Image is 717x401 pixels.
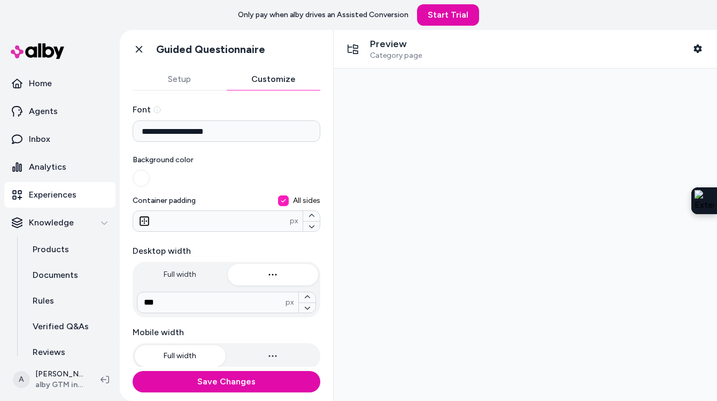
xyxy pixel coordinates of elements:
[33,346,65,359] p: Reviews
[29,133,50,146] p: Inbox
[22,288,115,314] a: Rules
[4,154,115,180] a: Analytics
[33,243,69,256] p: Products
[29,105,58,118] p: Agents
[133,103,320,116] label: Font
[4,210,115,236] button: Knowledge
[35,380,83,390] span: alby GTM internal
[4,71,115,96] a: Home
[4,126,115,152] a: Inbox
[135,264,226,285] button: Full width
[4,99,115,124] a: Agents
[133,155,320,165] span: Background color
[133,195,320,206] span: Container padding
[133,326,320,339] label: Mobile width
[33,294,54,307] p: Rules
[238,10,408,20] p: Only pay when alby drives an Assisted Conversion
[13,371,30,388] span: A
[133,69,227,90] button: Setup
[293,195,320,206] span: All sides
[133,245,320,258] label: Desktop width
[22,237,115,262] a: Products
[133,170,150,187] button: Background color
[33,269,78,282] p: Documents
[135,345,226,367] button: Full width
[417,4,479,26] a: Start Trial
[6,362,92,397] button: A[PERSON_NAME]alby GTM internal
[695,190,714,211] img: Extension Icon
[278,195,289,206] button: All sides
[227,69,321,90] button: Customize
[29,77,52,90] p: Home
[33,320,89,333] p: Verified Q&As
[22,339,115,365] a: Reviews
[133,215,290,228] input: Container paddingAll sidespx
[303,211,320,221] button: Container paddingAll sidespx
[156,43,265,56] h1: Guided Questionnaire
[22,314,115,339] a: Verified Q&As
[35,369,83,380] p: [PERSON_NAME]
[29,161,66,173] p: Analytics
[4,182,115,208] a: Experiences
[370,51,422,60] span: Category page
[22,262,115,288] a: Documents
[29,216,74,229] p: Knowledge
[370,38,422,50] p: Preview
[133,371,320,392] button: Save Changes
[303,221,320,232] button: Container paddingAll sidespx
[11,43,64,59] img: alby Logo
[290,216,298,226] span: px
[286,297,294,308] span: px
[29,188,76,201] p: Experiences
